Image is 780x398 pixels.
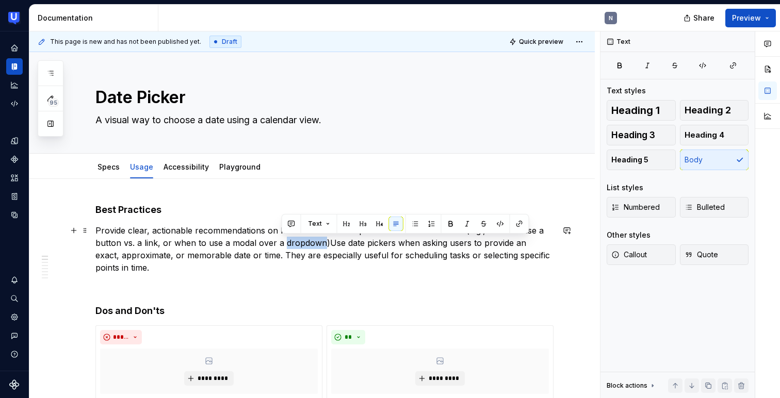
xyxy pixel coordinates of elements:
[611,155,648,165] span: Heading 5
[611,202,660,212] span: Numbered
[6,77,23,93] a: Analytics
[98,162,120,171] a: Specs
[8,12,21,24] img: 41adf70f-fc1c-4662-8e2d-d2ab9c673b1b.png
[6,170,23,186] a: Assets
[95,305,165,316] strong: Dos and Don'ts
[130,162,153,171] a: Usage
[685,202,725,212] span: Bulleted
[219,162,261,171] a: Playground
[685,105,731,115] span: Heading 2
[222,38,237,46] span: Draft
[6,290,23,307] button: Search ⌘K
[607,125,676,145] button: Heading 3
[693,13,714,23] span: Share
[680,244,749,265] button: Quote
[9,379,20,390] svg: Supernova Logo
[6,309,23,325] a: Settings
[6,272,23,288] button: Notifications
[48,98,59,107] span: 95
[308,220,322,228] span: Text
[506,35,568,49] button: Quick preview
[611,105,660,115] span: Heading 1
[6,207,23,223] a: Data sources
[607,183,643,193] div: List styles
[611,130,655,140] span: Heading 3
[93,156,124,177] div: Specs
[519,38,563,46] span: Quick preview
[95,224,554,274] p: Provide clear, actionable recommendations on how to use the component in various contexts (e.g., ...
[6,95,23,112] a: Code automation
[38,13,154,23] div: Documentation
[680,125,749,145] button: Heading 4
[685,250,718,260] span: Quote
[6,151,23,168] a: Components
[126,156,157,177] div: Usage
[680,197,749,218] button: Bulleted
[93,112,551,128] textarea: A visual way to choose a date using a calendar view.
[607,150,676,170] button: Heading 5
[50,38,201,46] span: This page is new and has not been published yet.
[607,382,647,390] div: Block actions
[164,162,209,171] a: Accessibility
[607,230,651,240] div: Other styles
[732,13,761,23] span: Preview
[678,9,721,27] button: Share
[607,86,646,96] div: Text styles
[6,188,23,205] a: Storybook stories
[685,130,724,140] span: Heading 4
[607,244,676,265] button: Callout
[6,327,23,344] button: Contact support
[609,14,613,22] div: N
[95,204,161,215] strong: Best Practices
[680,100,749,121] button: Heading 2
[93,85,551,110] textarea: Date Picker
[607,197,676,218] button: Numbered
[607,378,657,393] div: Block actions
[215,156,265,177] div: Playground
[611,250,647,260] span: Callout
[6,40,23,56] a: Home
[159,156,213,177] div: Accessibility
[607,100,676,121] button: Heading 1
[6,132,23,149] a: Design tokens
[6,58,23,75] a: Documentation
[303,217,335,231] button: Text
[725,9,776,27] button: Preview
